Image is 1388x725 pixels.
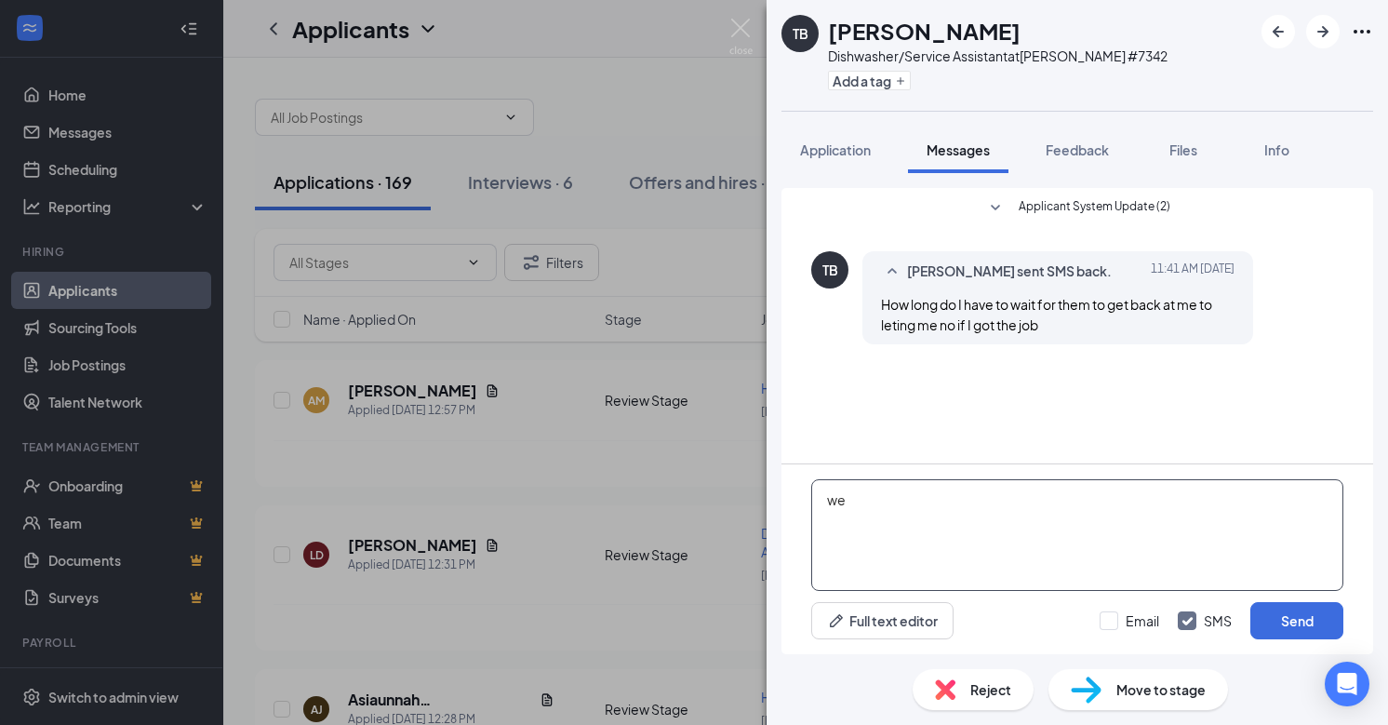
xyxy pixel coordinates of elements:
svg: SmallChevronDown [984,197,1007,220]
button: Send [1250,602,1343,639]
span: How long do I have to wait for them to get back at me to leting me no if I got the job [881,296,1212,333]
h1: [PERSON_NAME] [828,15,1021,47]
span: Application [800,141,871,158]
button: Full text editorPen [811,602,954,639]
button: PlusAdd a tag [828,71,911,90]
span: [PERSON_NAME] sent SMS back. [907,261,1112,283]
svg: Ellipses [1351,20,1373,43]
svg: ArrowRight [1312,20,1334,43]
span: Reject [970,679,1011,700]
button: ArrowLeftNew [1261,15,1295,48]
svg: SmallChevronUp [881,261,903,283]
span: Info [1264,141,1289,158]
span: Messages [927,141,990,158]
div: Open Intercom Messenger [1325,662,1369,706]
button: ArrowRight [1306,15,1340,48]
span: Move to stage [1116,679,1206,700]
svg: ArrowLeftNew [1267,20,1289,43]
div: Dishwasher/Service Assistant at [PERSON_NAME] #7342 [828,47,1168,65]
svg: Pen [827,611,846,630]
button: SmallChevronDownApplicant System Update (2) [984,197,1170,220]
span: Feedback [1046,141,1109,158]
svg: Plus [895,75,906,87]
span: [DATE] 11:41 AM [1151,261,1235,283]
div: TB [793,24,808,43]
textarea: we [811,479,1343,591]
span: Files [1169,141,1197,158]
span: Applicant System Update (2) [1019,197,1170,220]
div: TB [822,261,838,279]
